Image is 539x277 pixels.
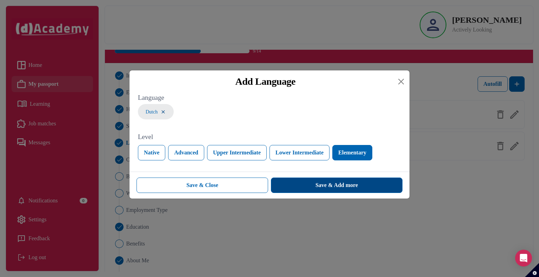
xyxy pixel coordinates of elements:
[395,76,407,87] button: Close
[525,263,539,277] button: Set cookie preferences
[315,181,358,189] div: Save & Add more
[138,132,401,142] label: Level
[515,250,532,266] div: Open Intercom Messenger
[186,181,218,189] div: Save & Close
[146,108,158,116] span: Dutch
[271,178,402,193] button: Save & Add more
[332,145,372,160] button: Elementary
[160,109,166,115] img: ...
[168,145,204,160] button: Advanced
[207,145,267,160] button: Upper Intermediate
[137,178,268,193] button: Save & Close
[138,93,401,103] label: Language
[269,145,330,160] button: Lower Intermediate
[138,145,165,160] button: Native
[135,76,395,87] div: Add Language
